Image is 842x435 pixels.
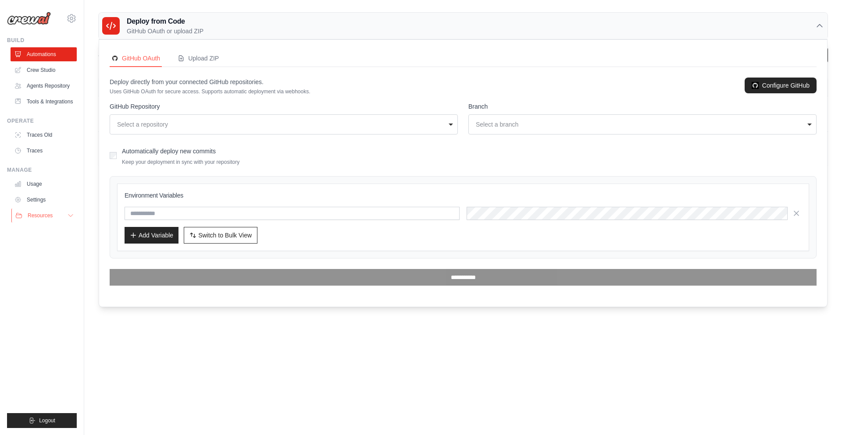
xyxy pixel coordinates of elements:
label: GitHub Repository [110,102,458,111]
label: Automatically deploy new commits [122,148,216,155]
div: Operate [7,117,77,124]
a: Settings [11,193,77,207]
a: Agents Repository [11,79,77,93]
p: GitHub OAuth or upload ZIP [127,27,203,35]
button: Resources [11,209,78,223]
p: Manage and monitor your active crew automations from this dashboard. [98,59,293,68]
span: Resources [28,212,53,219]
a: Traces Old [11,128,77,142]
button: Add Variable [125,227,178,244]
p: Keep your deployment in sync with your repository [122,159,239,166]
div: Select a repository [117,120,445,129]
button: Switch to Bulk View [184,227,257,244]
button: GitHubGitHub OAuth [110,50,162,67]
th: Crew [98,78,297,96]
img: GitHub [752,82,759,89]
a: Usage [11,177,77,191]
button: Logout [7,413,77,428]
h3: Deploy from Code [127,16,203,27]
label: Branch [468,102,817,111]
h2: Automations Live [98,47,293,59]
div: Select a branch [476,120,804,129]
div: Upload ZIP [178,54,219,63]
a: Configure GitHub [745,78,817,93]
img: GitHub [111,55,118,62]
a: Traces [11,144,77,158]
nav: Deployment Source [110,50,817,67]
a: Crew Studio [11,63,77,77]
iframe: Chat Widget [798,393,842,435]
h3: Environment Variables [125,191,802,200]
span: Switch to Bulk View [198,231,252,240]
img: Logo [7,12,51,25]
div: Build [7,37,77,44]
button: Upload ZIP [176,50,221,67]
a: Tools & Integrations [11,95,77,109]
p: Uses GitHub OAuth for secure access. Supports automatic deployment via webhooks. [110,88,310,95]
p: Deploy directly from your connected GitHub repositories. [110,78,310,86]
div: GitHub OAuth [111,54,160,63]
a: Automations [11,47,77,61]
div: Manage [7,166,77,173]
span: Logout [39,417,55,424]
